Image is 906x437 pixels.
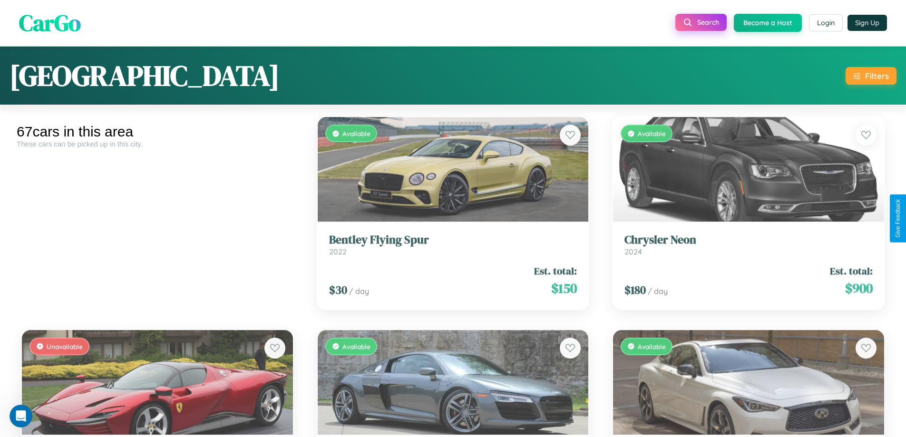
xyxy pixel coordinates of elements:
h1: [GEOGRAPHIC_DATA] [10,56,280,95]
h3: Chrysler Neon [624,231,873,245]
span: Available [342,340,370,349]
button: Login [809,14,843,31]
button: Sign Up [848,15,887,31]
div: Give Feedback [895,199,901,238]
span: Search [697,18,719,27]
span: $ 900 [845,277,873,296]
h3: Bentley Flying Spur [329,231,577,245]
div: Filters [865,71,889,81]
span: 2022 [329,245,347,254]
span: CarGo [19,7,81,39]
span: $ 180 [624,280,646,296]
span: Est. total: [830,262,873,276]
span: $ 30 [329,280,347,296]
button: Filters [846,67,896,85]
div: These cars can be picked up in this city. [17,140,298,148]
button: Become a Host [734,14,802,32]
span: / day [648,284,668,294]
button: Search [675,14,727,31]
a: Bentley Flying Spur2022 [329,231,577,254]
span: Available [638,127,666,136]
div: 67 cars in this area [17,124,298,140]
span: / day [349,284,369,294]
span: 2024 [624,245,642,254]
a: Chrysler Neon2024 [624,231,873,254]
span: Est. total: [534,262,577,276]
span: $ 150 [551,277,577,296]
span: Available [342,127,370,136]
iframe: Intercom live chat [10,405,32,427]
span: Available [638,340,666,349]
span: Unavailable [47,340,83,349]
